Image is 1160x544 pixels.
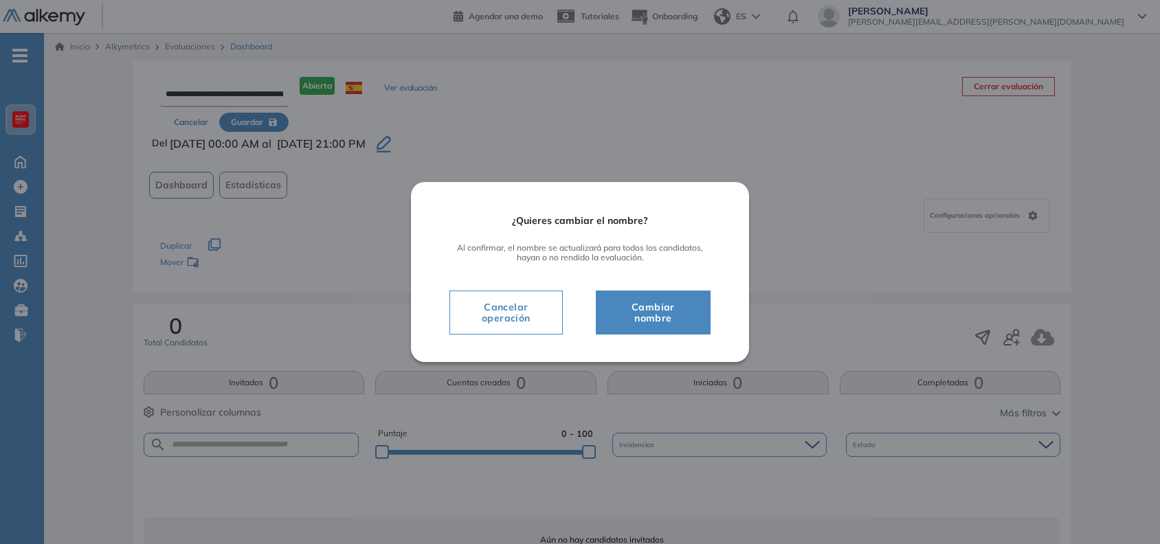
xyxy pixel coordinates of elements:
[461,299,551,326] span: Cancelar operación
[449,215,711,227] span: ¿Quieres cambiar el nombre?
[449,243,711,263] span: Al confirmar, el nombre se actualizará para todos los candidatos, hayan o no rendido la evaluación.
[596,291,711,335] button: Cambiar nombre
[613,299,693,326] span: Cambiar nombre
[449,291,563,335] button: Cancelar operación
